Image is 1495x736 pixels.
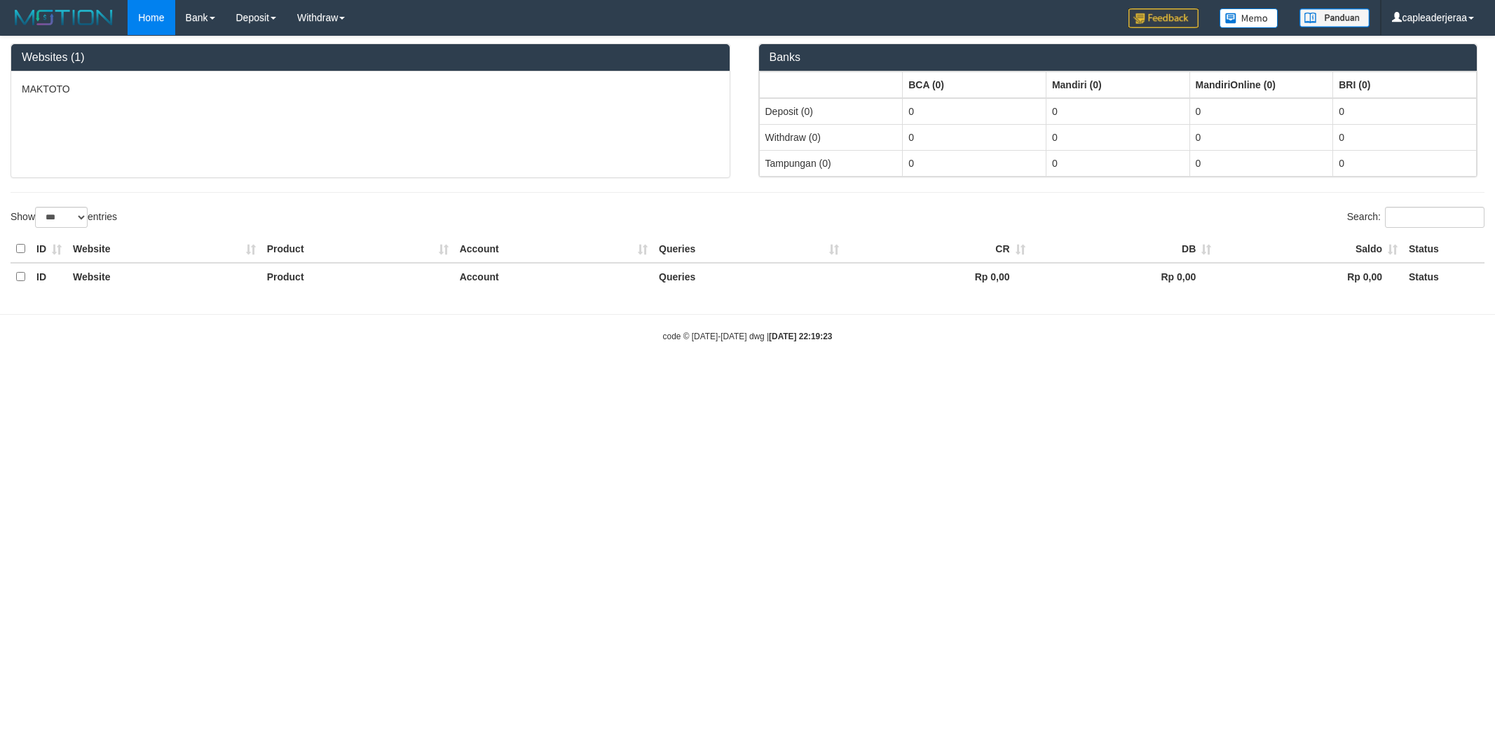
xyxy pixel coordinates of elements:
[1385,207,1484,228] input: Search:
[759,98,903,125] td: Deposit (0)
[1046,124,1189,150] td: 0
[1347,207,1484,228] label: Search:
[1189,124,1333,150] td: 0
[1220,8,1278,28] img: Button%20Memo.svg
[35,207,88,228] select: Showentries
[769,332,832,341] strong: [DATE] 22:19:23
[31,263,67,290] th: ID
[759,124,903,150] td: Withdraw (0)
[903,150,1046,176] td: 0
[1333,71,1477,98] th: Group: activate to sort column ascending
[1333,124,1477,150] td: 0
[653,236,845,263] th: Queries
[1046,98,1189,125] td: 0
[1189,71,1333,98] th: Group: activate to sort column ascending
[1333,150,1477,176] td: 0
[759,71,903,98] th: Group: activate to sort column ascending
[1046,71,1189,98] th: Group: activate to sort column ascending
[1403,236,1484,263] th: Status
[67,263,261,290] th: Website
[1217,236,1403,263] th: Saldo
[1299,8,1370,27] img: panduan.png
[653,263,845,290] th: Queries
[845,236,1031,263] th: CR
[11,7,117,28] img: MOTION_logo.png
[1189,150,1333,176] td: 0
[663,332,833,341] small: code © [DATE]-[DATE] dwg |
[261,236,454,263] th: Product
[759,150,903,176] td: Tampungan (0)
[770,51,1467,64] h3: Banks
[903,71,1046,98] th: Group: activate to sort column ascending
[67,236,261,263] th: Website
[1403,263,1484,290] th: Status
[261,263,454,290] th: Product
[903,124,1046,150] td: 0
[454,236,653,263] th: Account
[1333,98,1477,125] td: 0
[845,263,1031,290] th: Rp 0,00
[22,82,719,96] p: MAKTOTO
[1031,236,1217,263] th: DB
[1031,263,1217,290] th: Rp 0,00
[1128,8,1199,28] img: Feedback.jpg
[454,263,653,290] th: Account
[11,207,117,228] label: Show entries
[1046,150,1189,176] td: 0
[1189,98,1333,125] td: 0
[1217,263,1403,290] th: Rp 0,00
[31,236,67,263] th: ID
[22,51,719,64] h3: Websites (1)
[903,98,1046,125] td: 0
